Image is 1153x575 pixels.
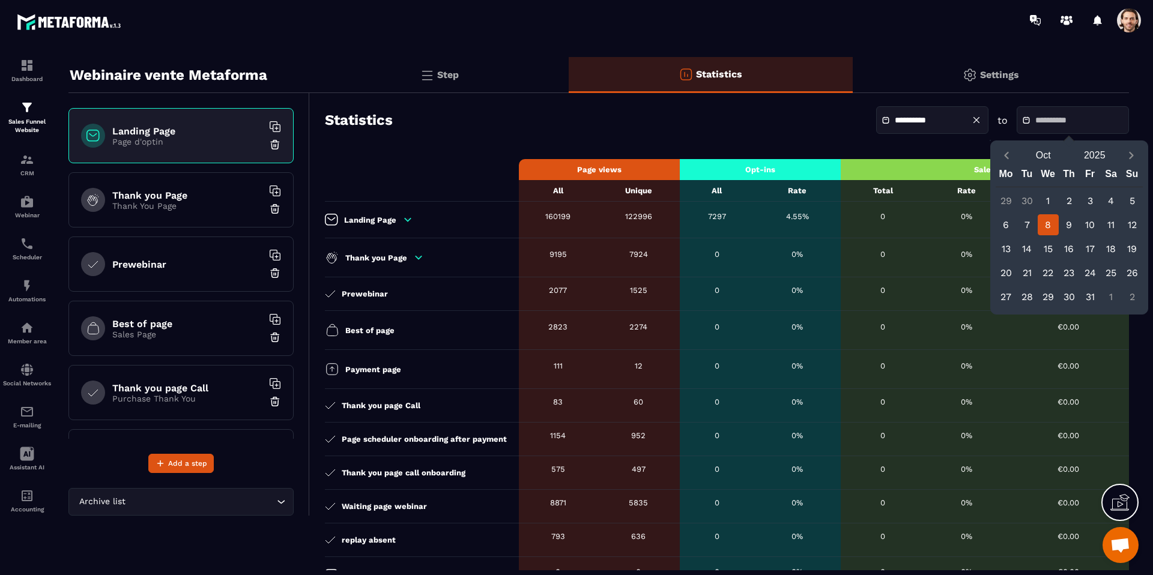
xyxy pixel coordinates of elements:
[20,236,34,251] img: scheduler
[1013,465,1123,474] div: €0.00
[760,322,835,331] div: 0%
[604,361,674,370] div: 12
[847,465,919,474] div: 0
[996,214,1017,235] div: 6
[1017,286,1038,307] div: 28
[3,312,51,354] a: automationsautomationsMember area
[686,361,748,370] div: 0
[1059,238,1080,259] div: 16
[17,11,125,33] img: logo
[1017,214,1038,235] div: 7
[345,326,395,335] p: Best of page
[1038,214,1059,235] div: 8
[931,322,1001,331] div: 0%
[1059,262,1080,283] div: 23
[3,76,51,82] p: Dashboard
[847,498,919,507] div: 0
[841,159,1129,180] th: Sales
[1080,286,1101,307] div: 31
[696,68,742,80] p: Statistics
[342,435,507,444] p: Page scheduler onboarding after payment
[1121,147,1143,163] button: Next month
[1018,145,1070,166] button: Open months overlay
[931,532,1001,541] div: 0%
[604,322,674,331] div: 2274
[3,480,51,522] a: accountantaccountantAccounting
[3,49,51,91] a: formationformationDashboard
[1101,262,1122,283] div: 25
[70,63,267,87] p: Webinaire vente Metaforma
[525,465,592,474] div: 575
[1038,190,1059,211] div: 1
[112,259,262,270] h6: Prewebinar
[1038,286,1059,307] div: 29
[20,152,34,167] img: formation
[112,137,262,146] p: Page d'optin
[686,212,748,221] div: 7297
[525,532,592,541] div: 793
[1017,238,1038,259] div: 14
[1017,166,1038,187] div: Tu
[847,397,919,406] div: 0
[20,100,34,115] img: formation
[269,331,281,343] img: trash
[1080,166,1101,187] div: Fr
[686,286,748,295] div: 0
[996,166,1143,307] div: Calendar wrapper
[148,454,214,473] button: Add a step
[686,431,748,440] div: 0
[847,361,919,370] div: 0
[112,394,262,403] p: Purchase Thank You
[604,250,674,259] div: 7924
[1017,190,1038,211] div: 30
[1038,262,1059,283] div: 22
[1080,190,1101,211] div: 3
[931,397,1001,406] div: 0%
[519,159,680,180] th: Page views
[1101,190,1122,211] div: 4
[996,286,1017,307] div: 27
[112,201,262,211] p: Thank You Page
[679,67,693,82] img: stats-o.f719a939.svg
[342,502,427,511] p: Waiting page webinar
[1013,361,1123,370] div: €0.00
[3,212,51,218] p: Webinar
[525,286,592,295] div: 2077
[604,397,674,406] div: 60
[931,286,1001,295] div: 0%
[996,147,1018,163] button: Previous month
[931,465,1001,474] div: 0%
[525,431,592,440] div: 1154
[760,361,835,370] div: 0%
[3,269,51,312] a: automationsautomationsAutomations
[1013,498,1123,507] div: €0.00
[3,338,51,345] p: Member area
[1013,431,1123,440] div: €0.00
[112,382,262,394] h6: Thank you page Call
[680,180,754,202] th: All
[925,180,1007,202] th: Rate
[847,532,919,541] div: 0
[3,91,51,143] a: formationformationSales Funnel Website
[269,139,281,151] img: trash
[760,212,835,221] div: 4.55%
[420,68,434,82] img: bars.0d591741.svg
[931,361,1001,370] div: 0%
[847,322,919,331] div: 0
[604,532,674,541] div: 636
[3,422,51,429] p: E-mailing
[754,180,841,202] th: Rate
[3,170,51,176] p: CRM
[847,212,919,221] div: 0
[760,498,835,507] div: 0%
[760,397,835,406] div: 0%
[1122,286,1143,307] div: 2
[980,69,1019,80] p: Settings
[20,363,34,377] img: social-network
[344,215,396,224] p: Landing Page
[760,250,835,259] div: 0%
[269,267,281,279] img: trash
[20,278,34,293] img: automations
[1038,238,1059,259] div: 15
[1069,145,1121,166] button: Open years overlay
